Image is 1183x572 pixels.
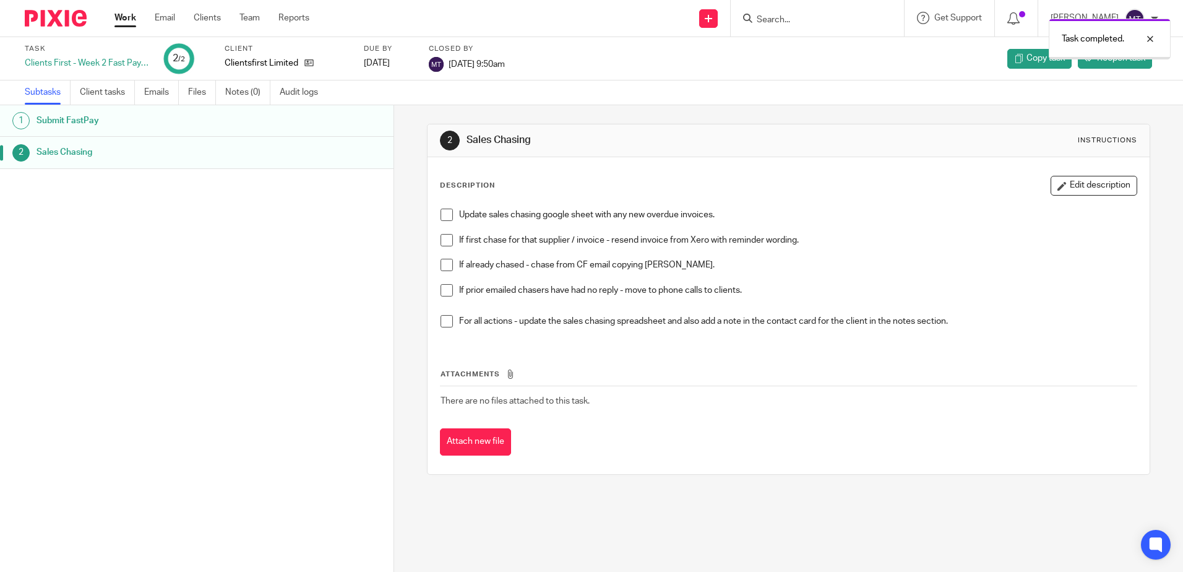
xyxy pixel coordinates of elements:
button: Attach new file [440,428,511,456]
img: Pixie [25,10,87,27]
a: Client tasks [80,80,135,105]
p: Description [440,181,495,191]
div: Clients First - Week 2 Fast Pay and Sales Chasing [25,57,148,69]
div: 2 [173,51,185,66]
a: Subtasks [25,80,71,105]
p: For all actions - update the sales chasing spreadsheet and also add a note in the contact card fo... [459,315,1136,327]
small: /2 [178,56,185,63]
label: Task [25,44,148,54]
a: Clients [194,12,221,24]
span: Attachments [441,371,500,378]
div: [DATE] [364,57,413,69]
a: Audit logs [280,80,327,105]
h1: Sales Chasing [37,143,267,162]
label: Closed by [429,44,505,54]
p: Task completed. [1062,33,1124,45]
span: [DATE] 9:50am [449,59,505,68]
a: Files [188,80,216,105]
a: Emails [144,80,179,105]
p: Update sales chasing google sheet with any new overdue invoices. [459,209,1136,221]
div: 2 [12,144,30,162]
img: svg%3E [429,57,444,72]
p: Clientsfirst Limited [225,57,298,69]
p: If already chased - chase from CF email copying [PERSON_NAME]. [459,259,1136,271]
img: svg%3E [1125,9,1145,28]
div: 2 [440,131,460,150]
h1: Submit FastPay [37,111,267,130]
p: If prior emailed chasers have had no reply - move to phone calls to clients. [459,284,1136,297]
a: Team [239,12,260,24]
a: Notes (0) [225,80,270,105]
h1: Sales Chasing [467,134,815,147]
span: There are no files attached to this task. [441,397,590,405]
p: If first chase for that supplier / invoice - resend invoice from Xero with reminder wording. [459,234,1136,246]
a: Email [155,12,175,24]
a: Work [114,12,136,24]
button: Edit description [1051,176,1137,196]
label: Due by [364,44,413,54]
a: Reports [278,12,309,24]
div: 1 [12,112,30,129]
label: Client [225,44,348,54]
div: Instructions [1078,136,1137,145]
